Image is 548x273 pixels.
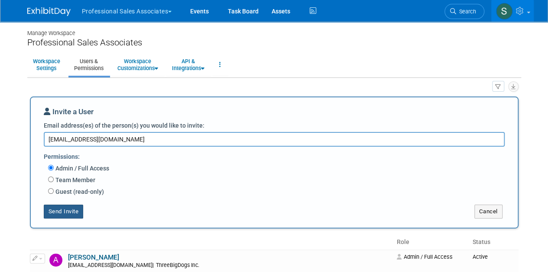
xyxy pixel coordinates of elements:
[397,254,453,260] span: Admin / Full Access
[44,121,204,130] label: Email address(es) of the person(s) you would like to invite:
[49,254,62,267] img: Art Stewart
[27,54,66,75] a: WorkspaceSettings
[27,22,521,37] div: Manage Workspace
[473,254,488,260] span: Active
[44,205,84,218] button: Send Invite
[54,176,95,184] label: Team Member
[27,37,521,48] div: Professional Sales Associates
[27,7,71,16] img: ExhibitDay
[393,235,469,250] th: Role
[54,187,104,196] label: Guest (read-only)
[68,54,109,75] a: Users &Permissions
[44,149,511,163] div: Permissions:
[152,262,154,268] span: |
[166,54,210,75] a: API &Integrations
[68,262,391,269] div: [EMAIL_ADDRESS][DOMAIN_NAME]
[469,235,518,250] th: Status
[154,262,202,268] span: ThreeBigDogs Inc.
[68,254,119,261] a: [PERSON_NAME]
[54,164,109,173] label: Admin / Full Access
[474,205,503,218] button: Cancel
[496,3,512,19] img: Sam Murphy
[112,54,164,75] a: WorkspaceCustomizations
[44,106,505,121] div: Invite a User
[444,4,484,19] a: Search
[456,8,476,15] span: Search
